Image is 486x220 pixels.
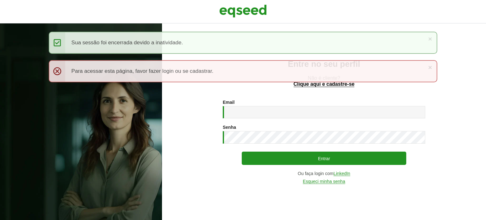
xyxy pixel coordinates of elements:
[49,32,438,54] div: Sua sessão foi encerrada devido a inatividade.
[219,3,267,19] img: EqSeed Logo
[49,60,438,82] div: Para acessar esta página, favor fazer login ou se cadastrar.
[428,35,432,42] a: ×
[333,171,350,176] a: LinkedIn
[428,64,432,71] a: ×
[303,179,345,184] a: Esqueci minha senha
[242,152,406,165] button: Entrar
[223,125,236,129] label: Senha
[223,171,425,176] div: Ou faça login com
[223,100,234,104] label: Email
